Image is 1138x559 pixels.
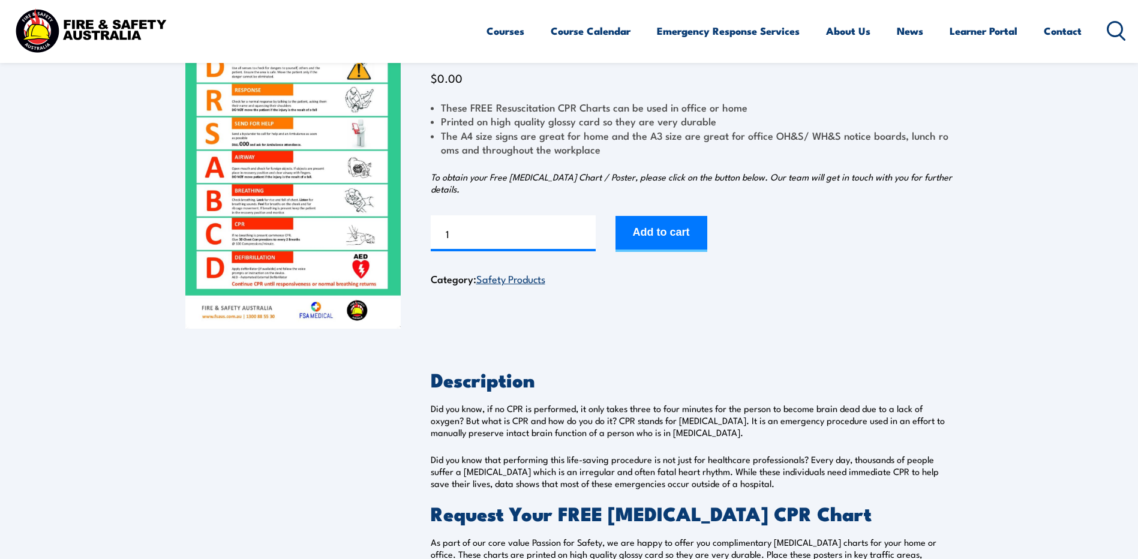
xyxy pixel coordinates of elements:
[185,26,401,329] img: FREE Resuscitation Chart - What are the 7 steps to CPR?
[431,100,953,114] li: These FREE Resuscitation CPR Charts can be used in office or home
[615,216,707,252] button: Add to cart
[431,128,953,157] li: The A4 size signs are great for home and the A3 size are great for office OH&S/ WH&S notice board...
[431,170,952,195] em: To obtain your Free [MEDICAL_DATA] Chart / Poster, please click on the button below. Our team wil...
[431,402,953,438] p: Did you know, if no CPR is performed, it only takes three to four minutes for the person to becom...
[431,271,545,286] span: Category:
[487,15,524,47] a: Courses
[657,15,800,47] a: Emergency Response Services
[1044,15,1082,47] a: Contact
[431,70,437,86] span: $
[826,15,870,47] a: About Us
[551,15,630,47] a: Course Calendar
[431,453,953,489] p: Did you know that performing this life-saving procedure is not just for healthcare professionals?...
[476,271,545,285] a: Safety Products
[431,215,596,251] input: Product quantity
[897,15,923,47] a: News
[431,504,953,521] h2: Request Your FREE [MEDICAL_DATA] CPR Chart
[431,114,953,128] li: Printed on high quality glossy card so they are very durable
[950,15,1017,47] a: Learner Portal
[431,70,463,86] bdi: 0.00
[431,371,953,387] h2: Description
